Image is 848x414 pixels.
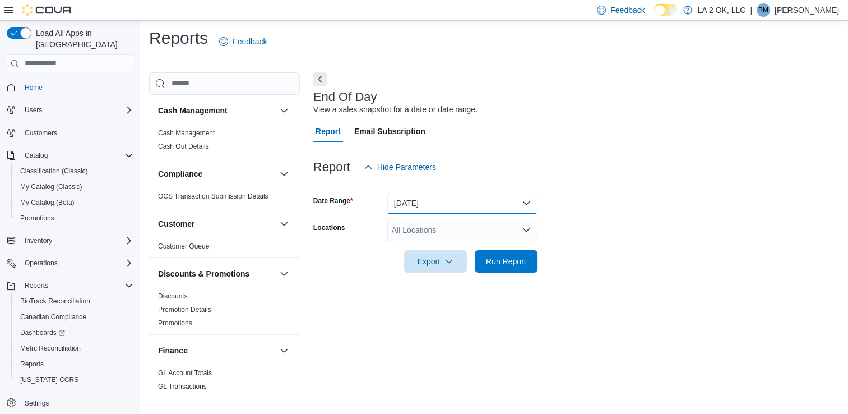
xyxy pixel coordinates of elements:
[11,195,138,210] button: My Catalog (Beta)
[20,103,47,117] button: Users
[2,79,138,95] button: Home
[20,297,90,306] span: BioTrack Reconciliation
[25,105,42,114] span: Users
[158,369,212,377] a: GL Account Totals
[20,279,133,292] span: Reports
[11,163,138,179] button: Classification (Classic)
[20,126,133,140] span: Customers
[404,250,467,273] button: Export
[25,259,58,268] span: Operations
[158,218,194,229] h3: Customer
[775,3,839,17] p: [PERSON_NAME]
[149,190,300,208] div: Compliance
[313,90,377,104] h3: End Of Day
[377,162,436,173] span: Hide Parameters
[11,179,138,195] button: My Catalog (Classic)
[277,217,291,231] button: Customer
[411,250,460,273] span: Export
[610,4,645,16] span: Feedback
[158,142,209,151] span: Cash Out Details
[16,211,133,225] span: Promotions
[20,149,133,162] span: Catalog
[475,250,537,273] button: Run Report
[11,356,138,372] button: Reports
[16,295,95,308] a: BioTrack Reconciliation
[20,375,78,384] span: [US_STATE] CCRS
[158,306,211,314] a: Promotion Details
[11,293,138,309] button: BioTrack Reconciliation
[16,310,133,324] span: Canadian Compliance
[20,397,53,410] a: Settings
[158,168,202,180] h3: Compliance
[2,125,138,141] button: Customers
[158,268,249,279] h3: Discounts & Promotions
[158,129,215,137] a: Cash Management
[25,128,57,137] span: Customers
[20,395,133,410] span: Settings
[20,182,82,191] span: My Catalog (Classic)
[158,345,275,356] button: Finance
[2,233,138,249] button: Inventory
[22,4,73,16] img: Cova
[233,36,267,47] span: Feedback
[698,3,746,17] p: LA 2 OK, LLC
[16,196,133,209] span: My Catalog (Beta)
[20,256,133,270] span: Operations
[387,192,537,214] button: [DATE]
[16,295,133,308] span: BioTrack Reconciliation
[16,164,92,178] a: Classification (Classic)
[158,168,275,180] button: Compliance
[11,309,138,325] button: Canadian Compliance
[20,234,133,247] span: Inventory
[20,198,75,207] span: My Catalog (Beta)
[277,267,291,280] button: Discounts & Promotions
[16,180,87,194] a: My Catalog (Classic)
[2,394,138,411] button: Settings
[11,210,138,226] button: Promotions
[20,214,54,223] span: Promotions
[215,30,271,53] a: Feedback
[2,278,138,293] button: Reports
[20,328,65,337] span: Dashboards
[158,242,209,250] a: Customer Queue
[20,279,53,292] button: Reports
[158,369,212,378] span: GL Account Totals
[16,357,48,371] a: Reports
[16,342,133,355] span: Metrc Reconciliation
[654,4,678,16] input: Dark Mode
[158,128,215,137] span: Cash Management
[313,104,478,116] div: View a sales snapshot for a date or date range.
[158,292,188,301] span: Discounts
[277,344,291,357] button: Finance
[16,357,133,371] span: Reports
[25,281,48,290] span: Reports
[313,160,350,174] h3: Report
[20,344,81,353] span: Metrc Reconciliation
[277,104,291,117] button: Cash Management
[758,3,768,17] span: BM
[20,126,62,140] a: Customers
[354,120,425,142] span: Email Subscription
[20,360,44,369] span: Reports
[25,151,48,160] span: Catalog
[20,103,133,117] span: Users
[20,149,52,162] button: Catalog
[25,236,52,245] span: Inventory
[313,72,327,86] button: Next
[16,196,79,209] a: My Catalog (Beta)
[16,342,85,355] a: Metrc Reconciliation
[158,292,188,300] a: Discounts
[16,164,133,178] span: Classification (Classic)
[149,27,208,49] h1: Reports
[11,341,138,356] button: Metrc Reconciliation
[11,325,138,341] a: Dashboards
[149,289,300,334] div: Discounts & Promotions
[149,366,300,398] div: Finance
[16,211,59,225] a: Promotions
[2,255,138,271] button: Operations
[2,148,138,163] button: Catalog
[158,105,275,116] button: Cash Management
[277,167,291,181] button: Compliance
[20,80,133,94] span: Home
